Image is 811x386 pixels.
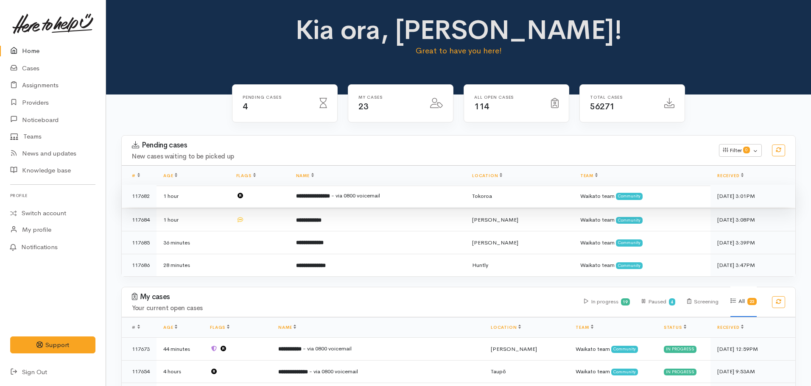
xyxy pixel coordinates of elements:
[210,325,229,330] a: Flags
[10,190,95,201] h6: Profile
[122,338,157,361] td: 117673
[730,286,757,317] div: All
[664,325,686,330] a: Status
[687,287,719,317] div: Screening
[719,144,762,157] button: Filter0
[278,325,296,330] a: Name
[132,153,709,160] h4: New cases waiting to be picked up
[717,325,744,330] a: Received
[122,231,157,254] td: 117685
[122,254,157,276] td: 117686
[358,101,368,112] span: 23
[303,345,352,352] span: - via 0800 voicemail
[293,45,625,57] p: Great to have you here!
[236,173,256,178] a: Flags
[132,305,574,312] h4: Your current open cases
[616,217,643,224] span: Community
[616,193,643,200] span: Community
[642,287,675,317] div: Paused
[157,254,229,276] td: 28 minutes
[710,360,795,383] td: [DATE] 9:53AM
[472,261,488,269] span: Huntly
[132,173,140,178] a: #
[573,254,710,276] td: Waikato team
[472,239,518,246] span: [PERSON_NAME]
[358,95,420,100] h6: My cases
[710,254,795,276] td: [DATE] 3:47PM
[710,231,795,254] td: [DATE] 3:39PM
[331,192,380,199] span: - via 0800 voicemail
[157,338,203,361] td: 44 minutes
[491,345,537,353] span: [PERSON_NAME]
[590,101,615,112] span: 56271
[710,208,795,231] td: [DATE] 3:08PM
[163,173,177,178] a: Age
[590,95,654,100] h6: Total cases
[157,208,229,231] td: 1 hour
[749,299,755,304] b: 23
[474,95,541,100] h6: All Open cases
[474,101,489,112] span: 114
[584,287,630,317] div: In progress
[717,173,744,178] a: Received
[122,185,157,208] td: 117682
[491,325,521,330] a: Location
[132,325,140,330] span: #
[491,368,506,375] span: Taupō
[122,208,157,231] td: 117684
[573,208,710,231] td: Waikato team
[710,185,795,208] td: [DATE] 3:01PM
[611,346,638,353] span: Community
[569,360,657,383] td: Waikato team
[569,338,657,361] td: Waikato team
[664,346,696,353] div: In progress
[163,325,177,330] a: Age
[616,262,643,269] span: Community
[132,293,574,301] h3: My cases
[671,299,673,305] b: 4
[611,369,638,375] span: Community
[243,95,309,100] h6: Pending cases
[157,231,229,254] td: 36 minutes
[472,216,518,223] span: [PERSON_NAME]
[10,336,95,354] button: Support
[616,239,643,246] span: Community
[309,368,358,375] span: - via 0800 voicemail
[743,147,750,153] span: 0
[157,360,203,383] td: 4 hours
[296,173,314,178] a: Name
[576,325,593,330] a: Team
[580,173,598,178] a: Team
[472,192,492,200] span: Tokoroa
[293,15,625,45] h1: Kia ora, [PERSON_NAME]!
[573,185,710,208] td: Waikato team
[132,141,709,150] h3: Pending cases
[122,360,157,383] td: 117654
[573,231,710,254] td: Waikato team
[243,101,248,112] span: 4
[710,338,795,361] td: [DATE] 12:59PM
[664,369,696,375] div: In progress
[472,173,502,178] a: Location
[157,185,229,208] td: 1 hour
[623,299,628,305] b: 19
